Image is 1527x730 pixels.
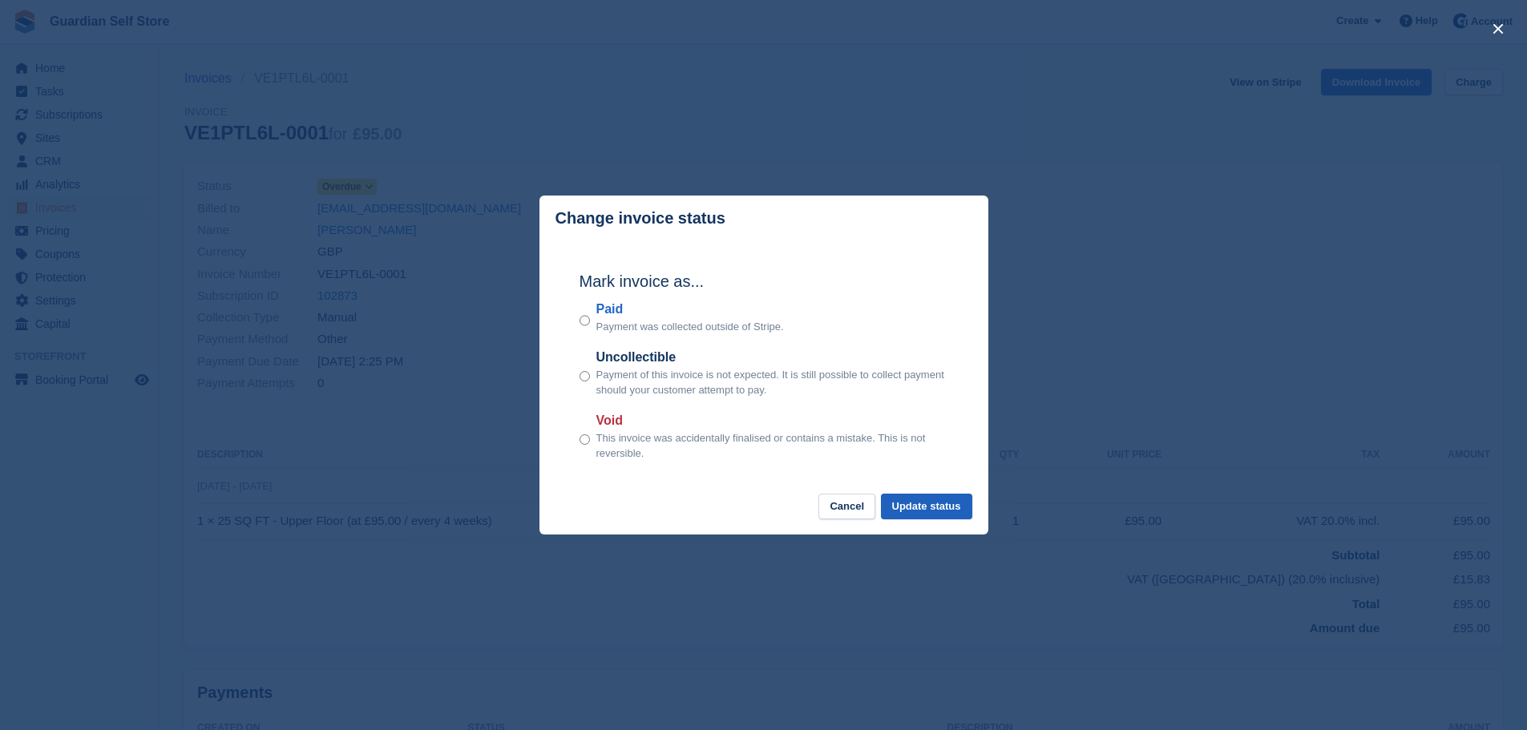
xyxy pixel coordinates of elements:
p: Change invoice status [555,209,725,228]
label: Paid [596,300,784,319]
p: Payment of this invoice is not expected. It is still possible to collect payment should your cust... [596,367,948,398]
button: Update status [881,494,972,520]
p: Payment was collected outside of Stripe. [596,319,784,335]
h2: Mark invoice as... [580,269,948,293]
label: Uncollectible [596,348,948,367]
p: This invoice was accidentally finalised or contains a mistake. This is not reversible. [596,430,948,462]
button: Cancel [818,494,875,520]
button: close [1485,16,1511,42]
label: Void [596,411,948,430]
